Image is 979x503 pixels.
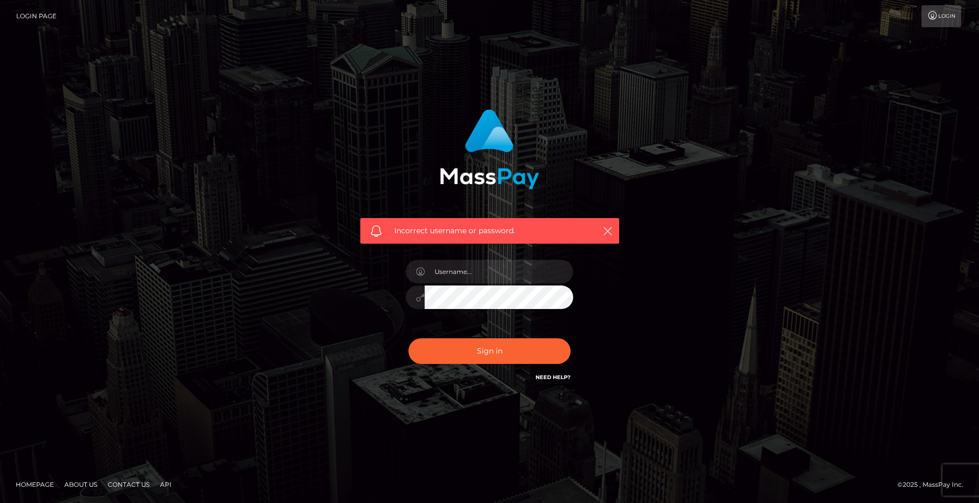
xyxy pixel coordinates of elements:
button: Sign in [408,338,571,364]
a: Need Help? [536,374,571,381]
a: Login Page [16,5,56,27]
a: API [156,476,176,493]
a: Login [921,5,961,27]
img: MassPay Login [440,109,539,189]
a: About Us [60,476,101,493]
input: Username... [425,260,573,283]
a: Homepage [12,476,58,493]
a: Contact Us [104,476,154,493]
div: © 2025 , MassPay Inc. [897,479,971,490]
span: Incorrect username or password. [394,225,585,236]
